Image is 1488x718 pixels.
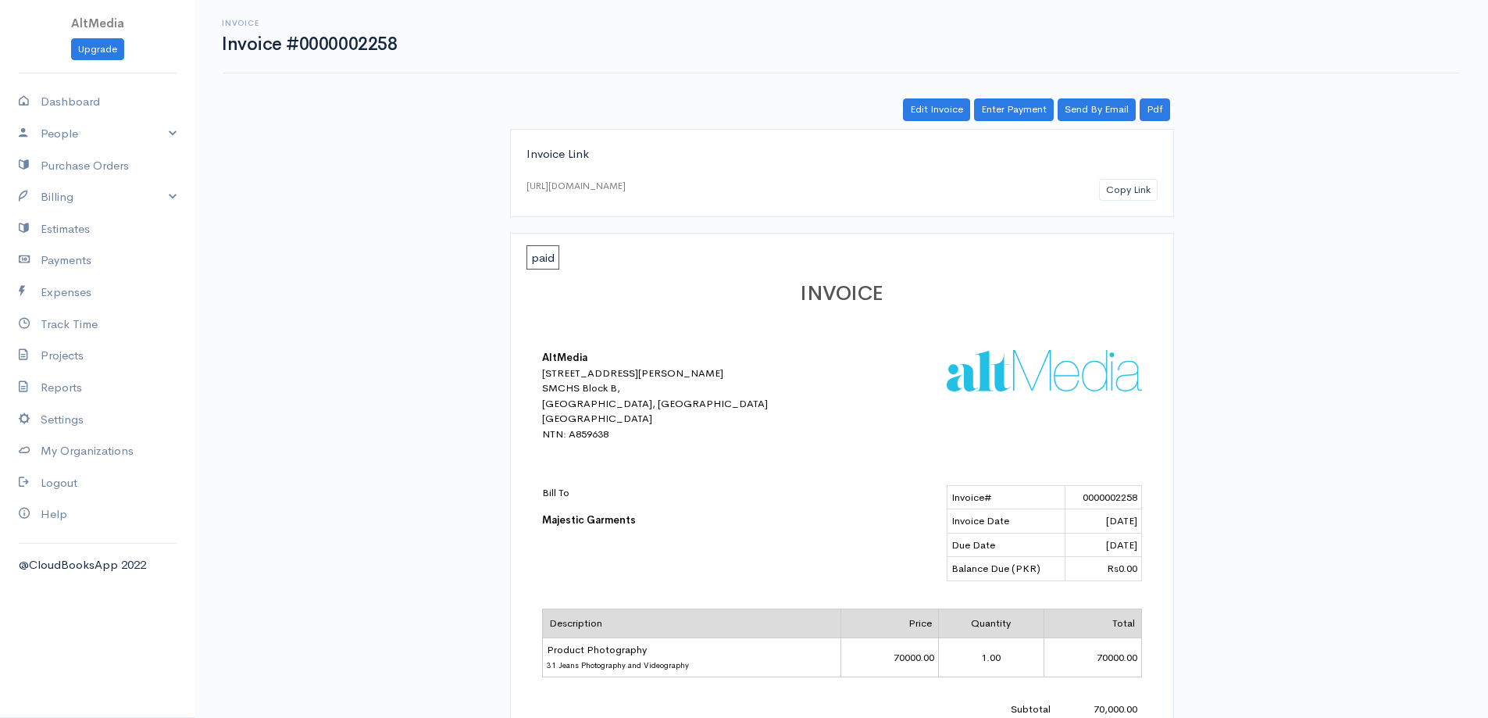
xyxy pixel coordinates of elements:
[547,660,689,670] span: 31 Jeans Photography and Videography
[1065,485,1141,509] td: 0000002258
[947,350,1142,391] img: logo-41114.png
[542,609,841,638] td: Description
[1065,557,1141,581] td: Rs0.00
[1044,638,1141,677] td: 70000.00
[542,638,841,677] td: Product Photography
[1140,98,1170,121] a: Pdf
[1058,98,1136,121] a: Send By Email
[938,609,1044,638] td: Quantity
[938,638,1044,677] td: 1.00
[222,19,397,27] h6: Invoice
[71,38,124,61] a: Upgrade
[841,638,939,677] td: 70000.00
[542,513,636,527] b: Majestic Garments
[526,245,559,270] span: paid
[19,556,177,574] div: @CloudBooksApp 2022
[1065,533,1141,557] td: [DATE]
[526,179,626,193] div: [URL][DOMAIN_NAME]
[947,533,1065,557] td: Due Date
[542,283,1142,305] h1: INVOICE
[526,145,1158,163] div: Invoice Link
[222,34,397,54] h1: Invoice #0000002258
[974,98,1054,121] a: Enter Payment
[903,98,970,121] a: Edit Invoice
[841,609,939,638] td: Price
[542,366,815,442] div: [STREET_ADDRESS][PERSON_NAME] SMCHS Block B, [GEOGRAPHIC_DATA], [GEOGRAPHIC_DATA] [GEOGRAPHIC_DAT...
[947,485,1065,509] td: Invoice#
[1044,609,1141,638] td: Total
[542,485,815,501] p: Bill To
[71,16,124,30] span: AltMedia
[1099,179,1158,202] button: Copy Link
[947,509,1065,534] td: Invoice Date
[542,351,587,364] b: AltMedia
[947,557,1065,581] td: Balance Due (PKR)
[1065,509,1141,534] td: [DATE]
